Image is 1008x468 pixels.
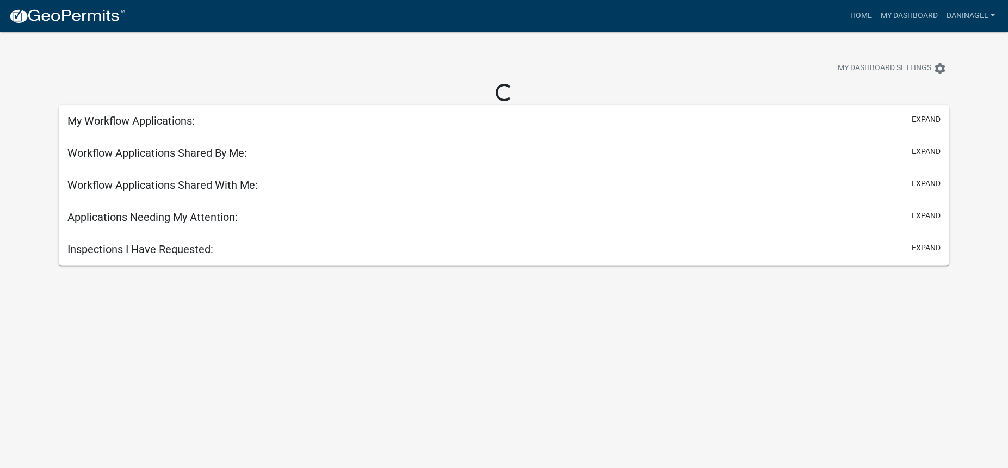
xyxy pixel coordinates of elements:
button: My Dashboard Settingssettings [829,58,955,79]
h5: Applications Needing My Attention: [67,211,238,224]
h5: Workflow Applications Shared By Me: [67,146,247,159]
a: daninagel [942,5,999,26]
h5: Inspections I Have Requested: [67,243,213,256]
a: Home [846,5,876,26]
i: settings [933,62,947,75]
button: expand [912,242,941,254]
button: expand [912,210,941,221]
button: expand [912,146,941,157]
button: expand [912,114,941,125]
h5: Workflow Applications Shared With Me: [67,178,258,192]
a: My Dashboard [876,5,942,26]
span: My Dashboard Settings [838,62,931,75]
button: expand [912,178,941,189]
h5: My Workflow Applications: [67,114,195,127]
